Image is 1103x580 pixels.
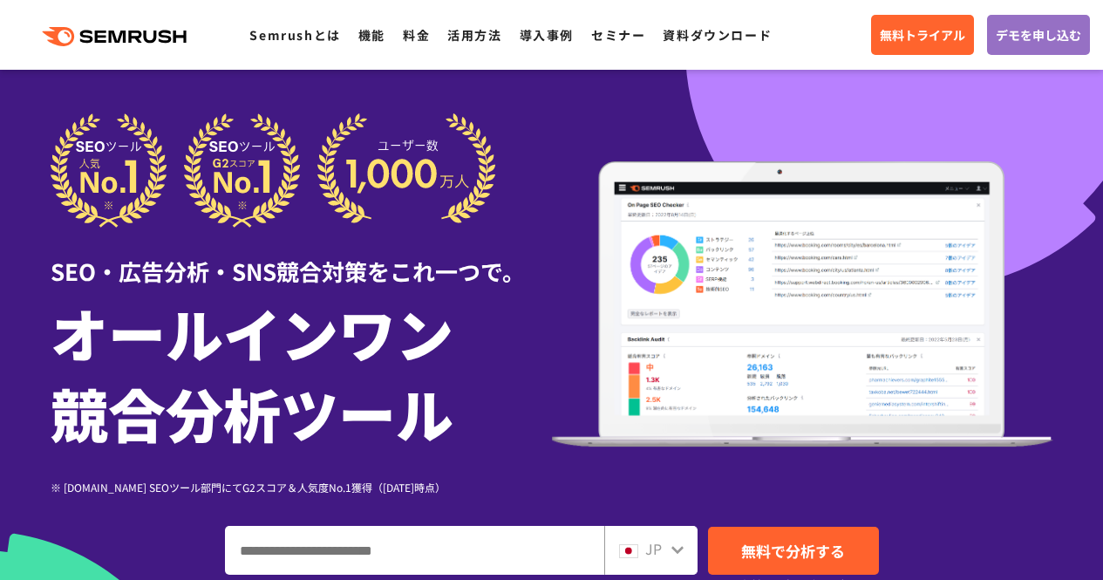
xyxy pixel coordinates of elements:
h1: オールインワン 競合分析ツール [51,292,552,453]
div: SEO・広告分析・SNS競合対策をこれ一つで。 [51,228,552,288]
a: 導入事例 [520,26,574,44]
a: 無料トライアル [871,15,974,55]
a: 活用方法 [447,26,501,44]
a: 無料で分析する [708,527,879,575]
a: 料金 [403,26,430,44]
span: 無料トライアル [880,25,965,44]
a: デモを申し込む [987,15,1090,55]
span: 無料で分析する [741,540,845,562]
input: ドメイン、キーワードまたはURLを入力してください [226,527,603,574]
a: Semrushとは [249,26,340,44]
a: 機能 [358,26,385,44]
a: 資料ダウンロード [663,26,772,44]
span: JP [645,538,662,559]
div: ※ [DOMAIN_NAME] SEOツール部門にてG2スコア＆人気度No.1獲得（[DATE]時点） [51,479,552,495]
span: デモを申し込む [996,25,1081,44]
a: セミナー [591,26,645,44]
